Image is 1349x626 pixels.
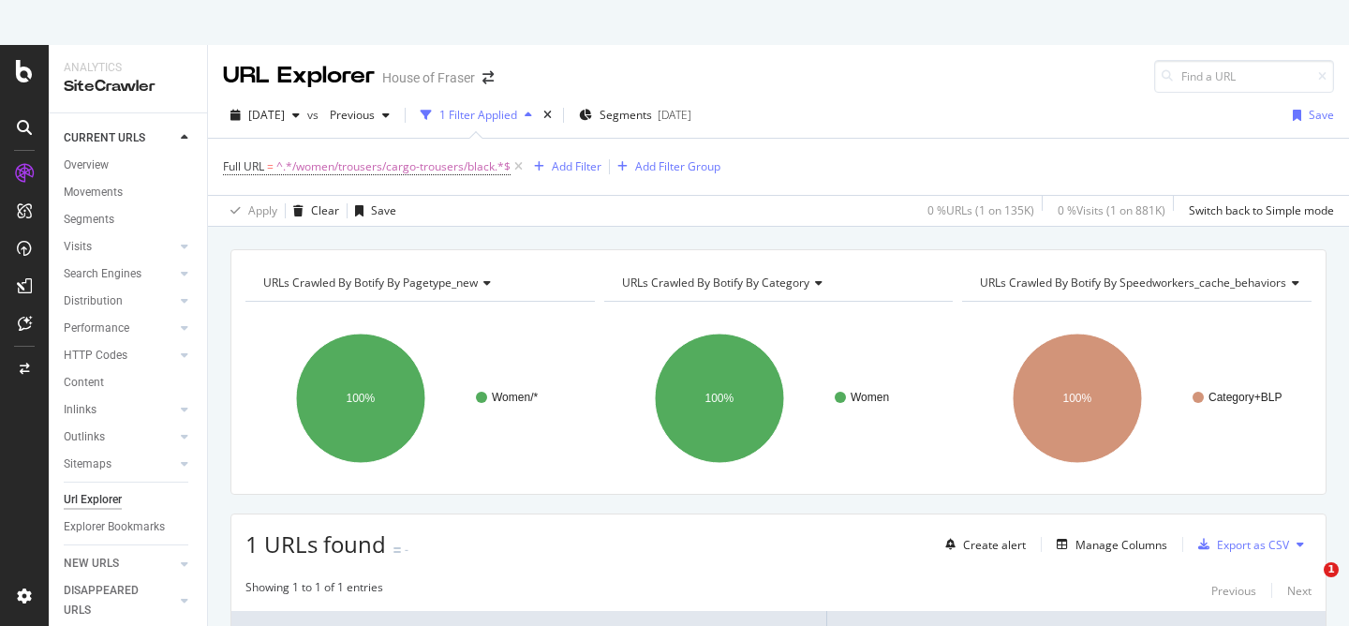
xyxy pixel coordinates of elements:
button: Add Filter Group [610,156,720,178]
div: Outlinks [64,427,105,447]
svg: A chart. [604,317,954,480]
button: Segments[DATE] [571,100,699,130]
div: 0 % Visits ( 1 on 881K ) [1058,202,1165,218]
svg: A chart. [245,317,595,480]
div: Explorer Bookmarks [64,517,165,537]
a: CURRENT URLS [64,128,175,148]
a: HTTP Codes [64,346,175,365]
div: Visits [64,237,92,257]
a: Distribution [64,291,175,311]
span: URLs Crawled By Botify By category [622,275,809,291]
a: DISAPPEARED URLS [64,581,175,620]
div: Segments [64,210,114,230]
text: 100% [1063,392,1092,405]
div: Movements [64,183,123,202]
div: Analytics [64,60,192,76]
span: Previous [322,107,375,123]
div: times [540,106,556,125]
button: Previous [1211,579,1256,602]
text: Women [851,391,889,404]
a: Performance [64,319,175,338]
text: 100% [704,392,734,405]
text: Women/* [492,391,538,404]
span: Full URL [223,158,264,174]
div: Distribution [64,291,123,311]
div: NEW URLS [64,554,119,574]
button: Manage Columns [1049,533,1167,556]
button: Create alert [938,529,1026,559]
input: Find a URL [1154,60,1334,93]
div: CURRENT URLS [64,128,145,148]
div: HTTP Codes [64,346,127,365]
text: 100% [347,392,376,405]
div: Sitemaps [64,455,111,474]
div: House of Fraser [382,68,475,87]
div: [DATE] [658,107,691,123]
div: Switch back to Simple mode [1189,202,1334,218]
div: Save [371,202,396,218]
button: Save [1285,100,1334,130]
span: URLs Crawled By Botify By speedworkers_cache_behaviors [980,275,1286,291]
div: DISAPPEARED URLS [64,581,158,620]
button: Save [348,196,396,226]
div: 0 % URLs ( 1 on 135K ) [927,202,1034,218]
a: Explorer Bookmarks [64,517,194,537]
a: Outlinks [64,427,175,447]
button: 1 Filter Applied [413,100,540,130]
div: Inlinks [64,400,96,420]
img: Equal [393,547,401,553]
div: URL Explorer [223,60,375,92]
iframe: Intercom live chat [1285,562,1330,607]
div: Export as CSV [1217,537,1289,553]
h4: URLs Crawled By Botify By pagetype_new [259,268,578,298]
a: Sitemaps [64,455,175,474]
a: Segments [64,210,194,230]
button: Previous [322,100,397,130]
div: Clear [311,202,339,218]
div: Search Engines [64,264,141,284]
div: Url Explorer [64,490,122,510]
div: Content [64,373,104,393]
a: NEW URLS [64,554,175,574]
span: 2025 Aug. 16th [248,107,285,123]
text: Category+BLP [1208,391,1282,404]
button: Switch back to Simple mode [1181,196,1334,226]
span: 1 [1324,562,1339,577]
button: Apply [223,196,277,226]
button: [DATE] [223,100,307,130]
button: Add Filter [526,156,601,178]
div: 1 Filter Applied [439,107,517,123]
span: URLs Crawled By Botify By pagetype_new [263,275,478,291]
span: = [267,158,274,174]
div: Add Filter [552,158,601,174]
div: Save [1309,107,1334,123]
span: ^.*/women/trousers/cargo-trousers/black.*$ [276,154,511,180]
div: SiteCrawler [64,76,192,97]
h4: URLs Crawled By Botify By category [618,268,937,298]
button: Clear [286,196,339,226]
a: Visits [64,237,175,257]
a: Overview [64,156,194,175]
a: Movements [64,183,194,202]
span: vs [307,107,322,123]
div: Apply [248,202,277,218]
div: arrow-right-arrow-left [482,71,494,84]
span: 1 URLs found [245,529,386,559]
svg: A chart. [962,317,1312,480]
div: Performance [64,319,129,338]
div: Manage Columns [1075,537,1167,553]
div: Create alert [963,537,1026,553]
div: Showing 1 to 1 of 1 entries [245,579,383,602]
a: Content [64,373,194,393]
span: Segments [600,107,652,123]
a: Inlinks [64,400,175,420]
h4: URLs Crawled By Botify By speedworkers_cache_behaviors [976,268,1314,298]
a: Url Explorer [64,490,194,510]
div: Overview [64,156,109,175]
div: - [405,542,408,558]
div: Previous [1211,583,1256,599]
a: Search Engines [64,264,175,284]
button: Export as CSV [1191,529,1289,559]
